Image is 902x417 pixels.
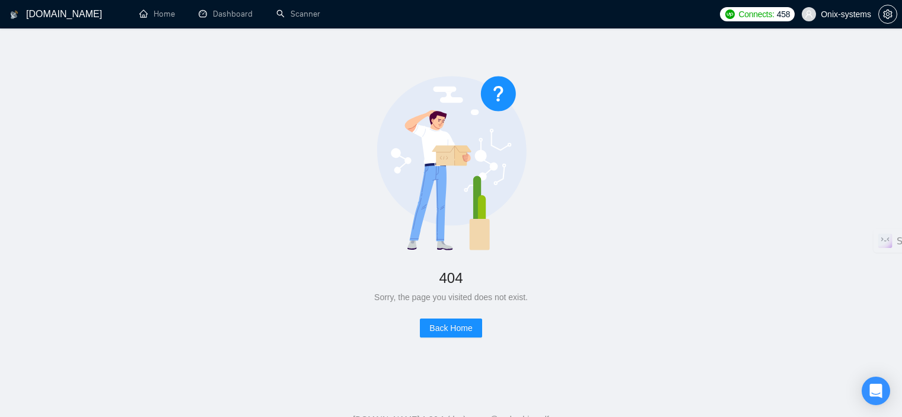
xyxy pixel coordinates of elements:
a: dashboardDashboard [199,9,253,19]
span: user [805,10,813,18]
a: searchScanner [276,9,320,19]
button: setting [878,5,897,24]
button: Back Home [420,319,482,338]
a: homeHome [139,9,175,19]
a: setting [878,9,897,19]
span: Back Home [429,321,472,335]
span: Connects: [738,8,774,21]
div: Open Intercom Messenger [862,377,890,405]
div: 404 [38,265,864,291]
img: upwork-logo.png [725,9,735,19]
span: 458 [777,8,790,21]
div: Sorry, the page you visited does not exist. [38,291,864,304]
img: logo [10,5,18,24]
